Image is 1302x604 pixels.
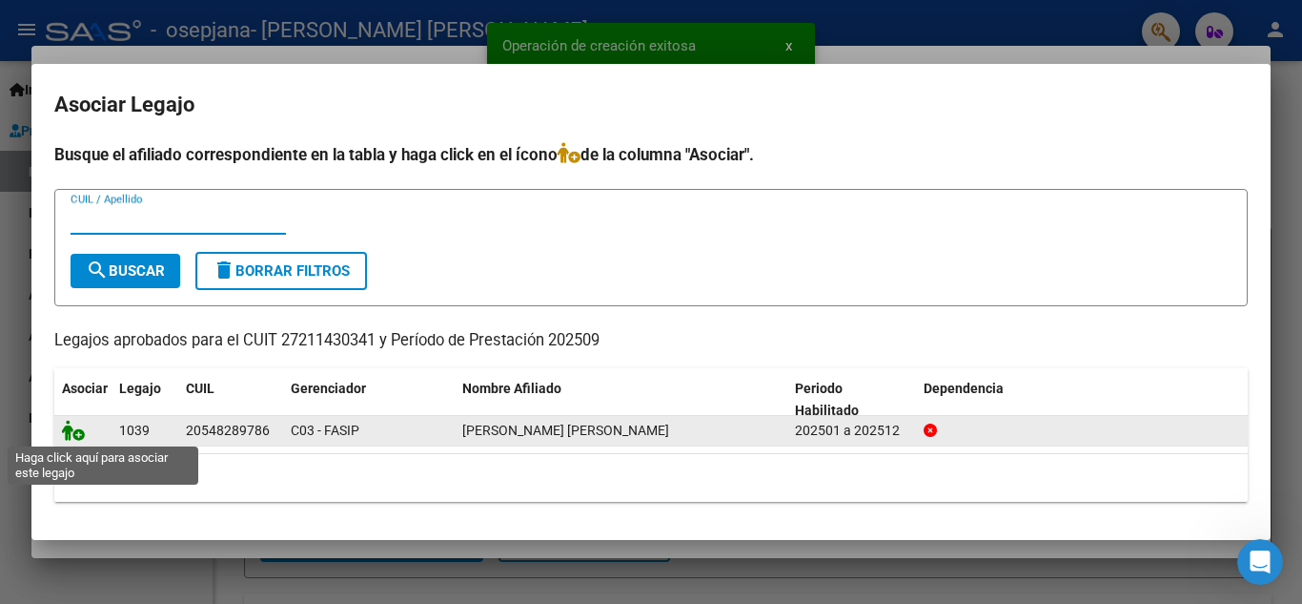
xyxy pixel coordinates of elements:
[54,87,1248,123] h2: Asociar Legajo
[178,368,283,431] datatable-header-cell: CUIL
[916,368,1249,431] datatable-header-cell: Dependencia
[283,368,455,431] datatable-header-cell: Gerenciador
[186,420,270,442] div: 20548289786
[291,381,366,396] span: Gerenciador
[1237,539,1283,585] iframe: Intercom live chat
[112,368,178,431] datatable-header-cell: Legajo
[462,381,561,396] span: Nombre Afiliado
[787,368,916,431] datatable-header-cell: Periodo Habilitado
[795,420,908,442] div: 202501 a 202512
[62,381,108,396] span: Asociar
[119,381,161,396] span: Legajo
[213,262,350,280] span: Borrar Filtros
[291,423,359,438] span: C03 - FASIP
[54,454,1248,502] div: 1 registros
[924,381,1004,396] span: Dependencia
[86,259,109,281] mat-icon: search
[119,423,150,438] span: 1039
[54,368,112,431] datatable-header-cell: Asociar
[186,381,214,396] span: CUIL
[86,262,165,280] span: Buscar
[462,423,669,438] span: BARRERA MINGRONE FEDERICO
[795,381,859,418] span: Periodo Habilitado
[213,259,235,281] mat-icon: delete
[54,329,1248,353] p: Legajos aprobados para el CUIT 27211430341 y Período de Prestación 202509
[195,252,367,290] button: Borrar Filtros
[54,142,1248,167] h4: Busque el afiliado correspondiente en la tabla y haga click en el ícono de la columna "Asociar".
[71,254,180,288] button: Buscar
[455,368,787,431] datatable-header-cell: Nombre Afiliado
